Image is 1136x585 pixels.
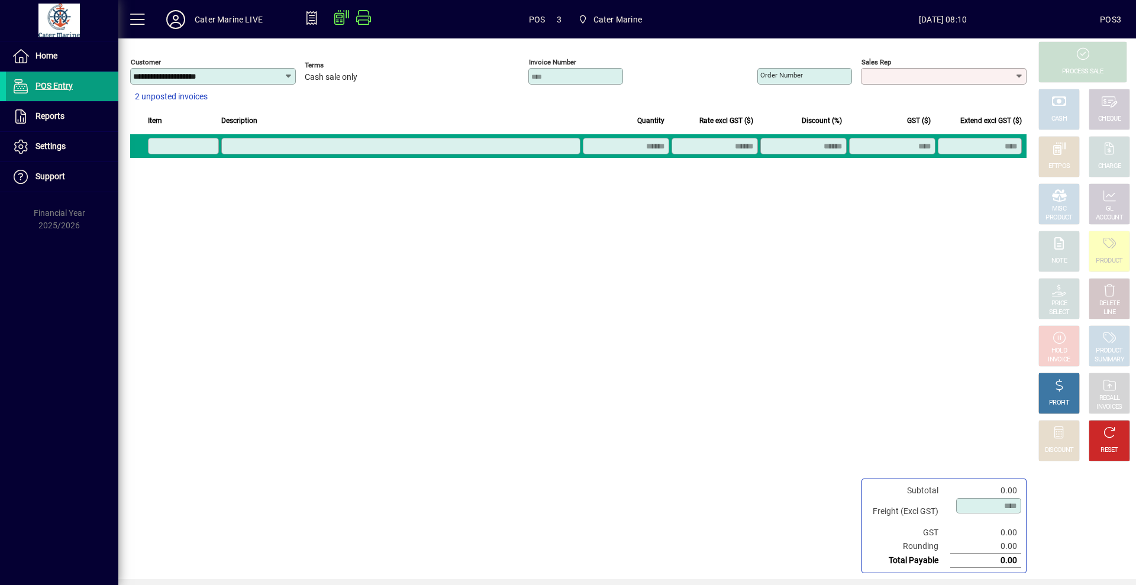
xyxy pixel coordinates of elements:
div: Cater Marine LIVE [195,10,263,29]
span: Extend excl GST ($) [960,114,1022,127]
div: DELETE [1099,299,1119,308]
div: CASH [1051,115,1067,124]
span: Support [35,172,65,181]
mat-label: Customer [131,58,161,66]
span: Description [221,114,257,127]
span: POS Entry [35,81,73,91]
span: Terms [305,62,376,69]
div: MISC [1052,205,1066,214]
div: EFTPOS [1048,162,1070,171]
span: Item [148,114,162,127]
div: PROCESS SALE [1062,67,1103,76]
span: Settings [35,141,66,151]
td: Freight (Excl GST) [867,497,950,526]
a: Home [6,41,118,71]
span: POS [529,10,546,29]
span: GST ($) [907,114,931,127]
div: GL [1106,205,1114,214]
mat-label: Order number [760,71,803,79]
td: 0.00 [950,484,1021,497]
div: INVOICE [1048,355,1070,364]
div: PRODUCT [1096,257,1122,266]
div: LINE [1103,308,1115,317]
div: ACCOUNT [1096,214,1123,222]
td: Subtotal [867,484,950,497]
div: RESET [1100,446,1118,455]
a: Reports [6,102,118,131]
div: DISCOUNT [1045,446,1073,455]
span: Cash sale only [305,73,357,82]
button: 2 unposted invoices [130,86,212,108]
span: Cater Marine [593,10,642,29]
div: CHEQUE [1098,115,1121,124]
mat-label: Invoice number [529,58,576,66]
div: SELECT [1049,308,1070,317]
mat-label: Sales rep [861,58,891,66]
span: Discount (%) [802,114,842,127]
div: PRODUCT [1045,214,1072,222]
span: Reports [35,111,64,121]
div: INVOICES [1096,403,1122,412]
a: Settings [6,132,118,161]
div: PROFIT [1049,399,1069,408]
span: 2 unposted invoices [135,91,208,103]
div: RECALL [1099,394,1120,403]
span: Quantity [637,114,664,127]
td: GST [867,526,950,539]
div: PRICE [1051,299,1067,308]
td: Total Payable [867,554,950,568]
button: Profile [157,9,195,30]
div: CHARGE [1098,162,1121,171]
a: Support [6,162,118,192]
div: PRODUCT [1096,347,1122,355]
span: Cater Marine [573,9,647,30]
span: Home [35,51,57,60]
div: NOTE [1051,257,1067,266]
span: [DATE] 08:10 [786,10,1100,29]
td: 0.00 [950,526,1021,539]
td: 0.00 [950,539,1021,554]
td: 0.00 [950,554,1021,568]
span: Rate excl GST ($) [699,114,753,127]
div: POS3 [1100,10,1121,29]
span: 3 [557,10,561,29]
td: Rounding [867,539,950,554]
div: HOLD [1051,347,1067,355]
div: SUMMARY [1095,355,1124,364]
